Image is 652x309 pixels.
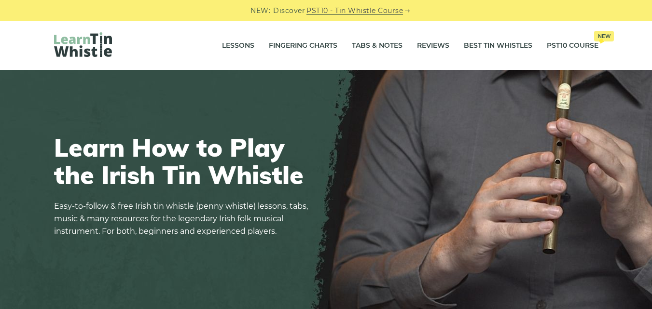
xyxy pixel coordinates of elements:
[269,34,337,58] a: Fingering Charts
[352,34,402,58] a: Tabs & Notes
[222,34,254,58] a: Lessons
[417,34,449,58] a: Reviews
[54,134,315,188] h1: Learn How to Play the Irish Tin Whistle
[54,200,315,238] p: Easy-to-follow & free Irish tin whistle (penny whistle) lessons, tabs, music & many resources for...
[547,34,598,58] a: PST10 CourseNew
[594,31,614,41] span: New
[464,34,532,58] a: Best Tin Whistles
[54,32,112,57] img: LearnTinWhistle.com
